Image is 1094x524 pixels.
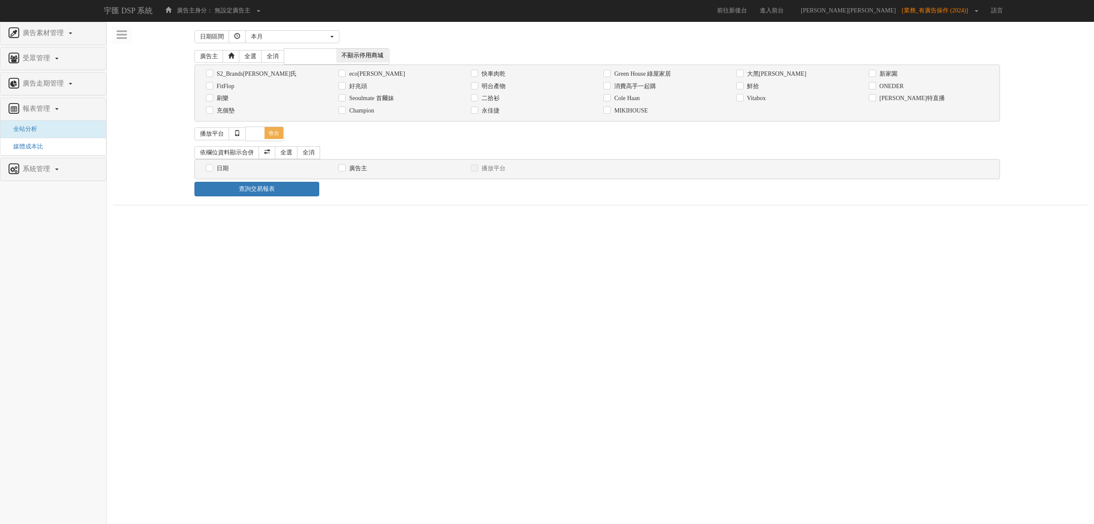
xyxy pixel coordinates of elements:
label: 廣告主 [347,164,367,173]
span: [業務_有廣告操作 (2024)] [902,7,972,14]
span: 廣告素材管理 [21,29,68,36]
a: 全消 [297,146,320,159]
a: 全站分析 [7,126,37,132]
label: Cole Haan [612,94,639,103]
label: 刷樂 [215,94,229,103]
label: Green House 綠屋家居 [612,70,671,78]
a: 廣告素材管理 [7,27,100,40]
a: 媒體成本比 [7,143,43,150]
label: Seoulmate 首爾妹 [347,94,394,103]
label: 消費高手一起購 [612,82,656,91]
label: 快車肉乾 [479,70,506,78]
a: 全選 [275,146,298,159]
label: S2_Brands[PERSON_NAME]氏 [215,70,297,78]
a: 查詢交易報表 [194,182,319,196]
label: ONEDER [877,82,904,91]
label: 播放平台 [479,164,506,173]
label: 永佳捷 [479,107,500,115]
label: Champion [347,107,374,115]
label: [PERSON_NAME]特直播 [877,94,945,103]
label: FitFlop [215,82,234,91]
label: 好兆頭 [347,82,367,91]
a: 廣告走期管理 [7,77,100,91]
span: 不顯示停用商城 [336,49,388,62]
label: 充個墊 [215,107,235,115]
span: 受眾管理 [21,54,54,62]
a: 全選 [239,50,262,63]
label: eco[PERSON_NAME] [347,70,405,78]
label: 鮮拾 [745,82,759,91]
a: 系統管理 [7,163,100,176]
label: 大黑[PERSON_NAME] [745,70,806,78]
span: 無設定廣告主 [215,7,250,14]
label: 新家園 [877,70,897,78]
label: 明台產物 [479,82,506,91]
label: MIKIHOUSE [612,107,648,115]
span: 廣告主身分： [177,7,213,14]
span: [PERSON_NAME][PERSON_NAME] [797,7,900,14]
a: 全消 [261,50,284,63]
label: 日期 [215,164,229,173]
a: 受眾管理 [7,52,100,65]
span: 收合 [265,127,283,139]
span: 報表管理 [21,105,54,112]
label: Vitabox [745,94,766,103]
label: 二拾衫 [479,94,500,103]
span: 系統管理 [21,165,54,172]
div: 本月 [251,33,329,41]
button: 本月 [245,30,339,43]
span: 廣告走期管理 [21,80,68,87]
a: 報表管理 [7,102,100,116]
